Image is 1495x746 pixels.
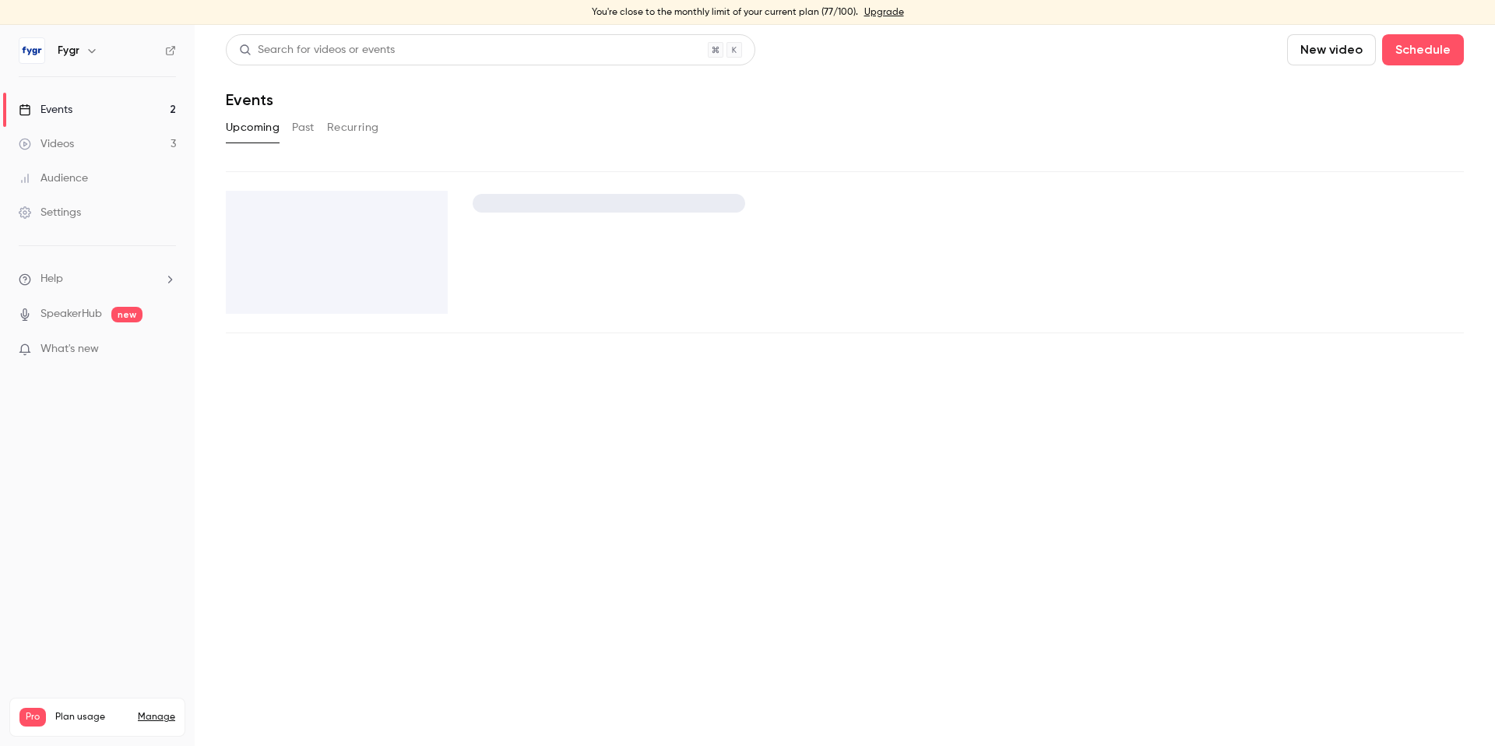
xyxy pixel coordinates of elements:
div: Settings [19,205,81,220]
button: Recurring [327,115,379,140]
button: Past [292,115,315,140]
a: Manage [138,711,175,723]
div: Search for videos or events [239,42,395,58]
div: Videos [19,136,74,152]
button: New video [1287,34,1376,65]
span: Plan usage [55,711,128,723]
span: Pro [19,708,46,727]
span: new [111,307,142,322]
a: Upgrade [864,6,904,19]
a: SpeakerHub [40,306,102,322]
div: Audience [19,171,88,186]
button: Upcoming [226,115,280,140]
button: Schedule [1382,34,1464,65]
div: Events [19,102,72,118]
img: Fygr [19,38,44,63]
span: What's new [40,341,99,357]
h6: Fygr [58,43,79,58]
span: Help [40,271,63,287]
h1: Events [226,90,273,109]
li: help-dropdown-opener [19,271,176,287]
